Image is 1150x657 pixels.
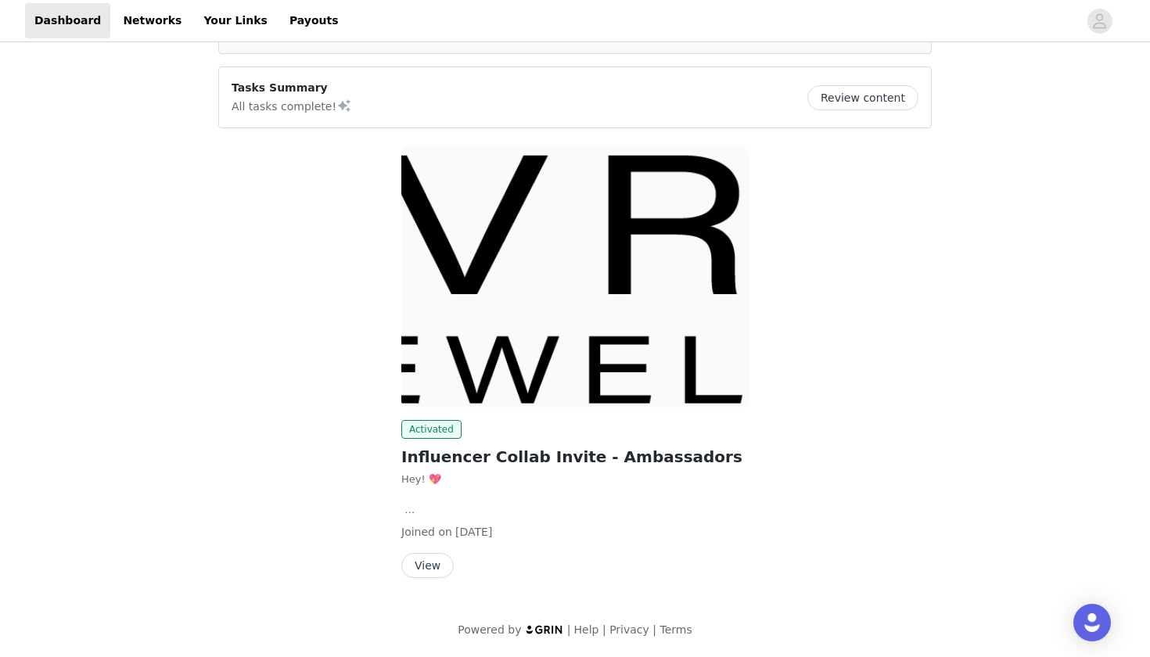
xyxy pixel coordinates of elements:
span: | [652,623,656,636]
span: Powered by [458,623,521,636]
span: [DATE] [455,526,492,538]
p: Hey! 💖 [401,472,749,487]
button: Review content [807,85,918,110]
p: Tasks Summary [232,80,352,96]
span: | [602,623,606,636]
img: Evry Jewels [401,147,749,407]
a: Dashboard [25,3,110,38]
p: All tasks complete! [232,96,352,115]
img: logo [525,624,564,634]
h2: Influencer Collab Invite - Ambassadors [401,445,749,469]
a: Terms [659,623,692,636]
span: Activated [401,420,462,439]
a: View [401,560,454,572]
span: | [567,623,571,636]
a: Networks [113,3,191,38]
a: Your Links [194,3,277,38]
button: View [401,553,454,578]
span: Joined on [401,526,452,538]
a: Privacy [609,623,649,636]
div: avatar [1092,9,1107,34]
div: Open Intercom Messenger [1073,604,1111,641]
a: Payouts [280,3,348,38]
a: Help [574,623,599,636]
